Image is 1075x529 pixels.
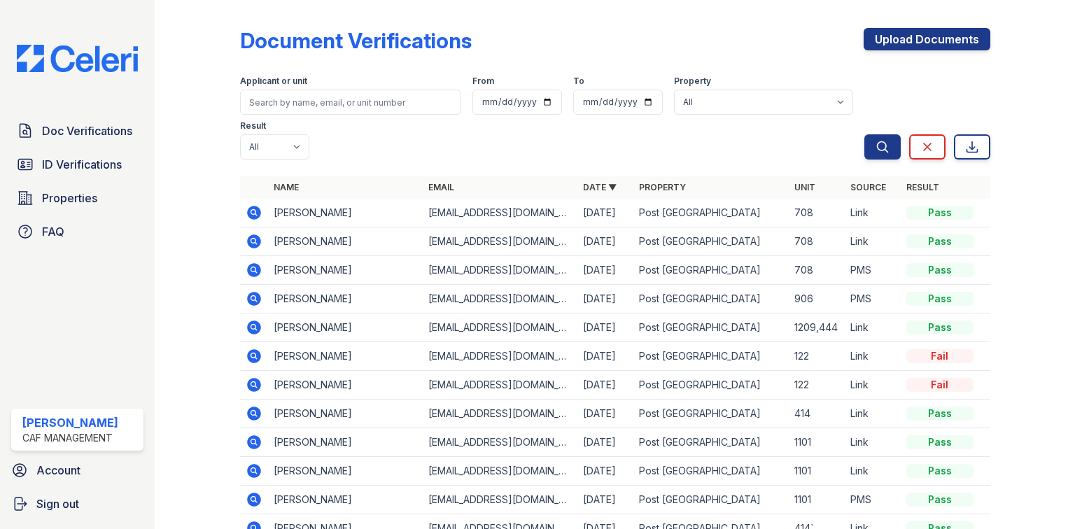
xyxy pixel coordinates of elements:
[423,199,577,227] td: [EMAIL_ADDRESS][DOMAIN_NAME]
[583,182,617,192] a: Date ▼
[268,342,423,371] td: [PERSON_NAME]
[633,199,788,227] td: Post [GEOGRAPHIC_DATA]
[633,457,788,486] td: Post [GEOGRAPHIC_DATA]
[423,313,577,342] td: [EMAIL_ADDRESS][DOMAIN_NAME]
[240,28,472,53] div: Document Verifications
[789,400,845,428] td: 414
[906,464,974,478] div: Pass
[423,457,577,486] td: [EMAIL_ADDRESS][DOMAIN_NAME]
[674,76,711,87] label: Property
[906,292,974,306] div: Pass
[268,227,423,256] td: [PERSON_NAME]
[845,199,901,227] td: Link
[6,490,149,518] a: Sign out
[906,234,974,248] div: Pass
[577,285,633,313] td: [DATE]
[850,182,886,192] a: Source
[42,223,64,240] span: FAQ
[268,256,423,285] td: [PERSON_NAME]
[423,486,577,514] td: [EMAIL_ADDRESS][DOMAIN_NAME]
[864,28,990,50] a: Upload Documents
[472,76,494,87] label: From
[36,495,79,512] span: Sign out
[577,400,633,428] td: [DATE]
[577,256,633,285] td: [DATE]
[22,414,118,431] div: [PERSON_NAME]
[845,457,901,486] td: Link
[906,407,974,421] div: Pass
[633,428,788,457] td: Post [GEOGRAPHIC_DATA]
[11,218,143,246] a: FAQ
[633,285,788,313] td: Post [GEOGRAPHIC_DATA]
[268,199,423,227] td: [PERSON_NAME]
[577,371,633,400] td: [DATE]
[906,206,974,220] div: Pass
[423,227,577,256] td: [EMAIL_ADDRESS][DOMAIN_NAME]
[423,428,577,457] td: [EMAIL_ADDRESS][DOMAIN_NAME]
[573,76,584,87] label: To
[794,182,815,192] a: Unit
[845,400,901,428] td: Link
[268,371,423,400] td: [PERSON_NAME]
[639,182,686,192] a: Property
[11,117,143,145] a: Doc Verifications
[577,227,633,256] td: [DATE]
[789,457,845,486] td: 1101
[845,256,901,285] td: PMS
[845,371,901,400] td: Link
[633,313,788,342] td: Post [GEOGRAPHIC_DATA]
[845,313,901,342] td: Link
[274,182,299,192] a: Name
[789,199,845,227] td: 708
[906,378,974,392] div: Fail
[789,256,845,285] td: 708
[906,493,974,507] div: Pass
[906,182,939,192] a: Result
[633,256,788,285] td: Post [GEOGRAPHIC_DATA]
[577,199,633,227] td: [DATE]
[423,256,577,285] td: [EMAIL_ADDRESS][DOMAIN_NAME]
[6,456,149,484] a: Account
[633,400,788,428] td: Post [GEOGRAPHIC_DATA]
[577,457,633,486] td: [DATE]
[428,182,454,192] a: Email
[633,227,788,256] td: Post [GEOGRAPHIC_DATA]
[577,342,633,371] td: [DATE]
[789,342,845,371] td: 122
[6,45,149,72] img: CE_Logo_Blue-a8612792a0a2168367f1c8372b55b34899dd931a85d93a1a3d3e32e68fde9ad4.png
[845,428,901,457] td: Link
[42,122,132,139] span: Doc Verifications
[906,320,974,334] div: Pass
[268,400,423,428] td: [PERSON_NAME]
[240,76,307,87] label: Applicant or unit
[240,90,461,115] input: Search by name, email, or unit number
[240,120,266,132] label: Result
[423,371,577,400] td: [EMAIL_ADDRESS][DOMAIN_NAME]
[906,435,974,449] div: Pass
[42,156,122,173] span: ID Verifications
[633,371,788,400] td: Post [GEOGRAPHIC_DATA]
[845,486,901,514] td: PMS
[423,400,577,428] td: [EMAIL_ADDRESS][DOMAIN_NAME]
[845,285,901,313] td: PMS
[268,428,423,457] td: [PERSON_NAME]
[268,285,423,313] td: [PERSON_NAME]
[11,150,143,178] a: ID Verifications
[42,190,97,206] span: Properties
[906,263,974,277] div: Pass
[268,457,423,486] td: [PERSON_NAME]
[633,342,788,371] td: Post [GEOGRAPHIC_DATA]
[789,371,845,400] td: 122
[577,428,633,457] td: [DATE]
[36,462,80,479] span: Account
[789,428,845,457] td: 1101
[789,285,845,313] td: 906
[11,184,143,212] a: Properties
[577,486,633,514] td: [DATE]
[268,486,423,514] td: [PERSON_NAME]
[789,486,845,514] td: 1101
[845,342,901,371] td: Link
[633,486,788,514] td: Post [GEOGRAPHIC_DATA]
[423,285,577,313] td: [EMAIL_ADDRESS][DOMAIN_NAME]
